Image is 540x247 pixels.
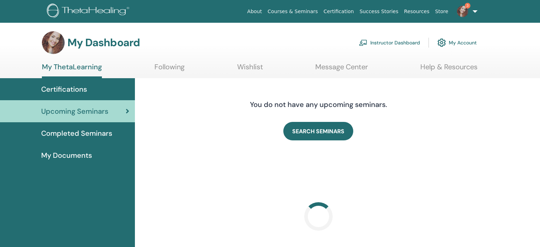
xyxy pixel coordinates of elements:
h3: My Dashboard [67,36,140,49]
span: 3 [465,3,470,9]
img: logo.png [47,4,132,20]
img: cog.svg [437,37,446,49]
span: SEARCH SEMINARS [292,128,344,135]
a: About [244,5,264,18]
a: Following [154,63,185,76]
a: My ThetaLearning [42,63,102,78]
img: default.jpg [457,6,468,17]
img: chalkboard-teacher.svg [359,39,367,46]
a: Resources [401,5,432,18]
a: Certification [321,5,356,18]
span: Upcoming Seminars [41,106,108,117]
a: Instructor Dashboard [359,35,420,50]
a: SEARCH SEMINARS [283,122,353,140]
a: Message Center [315,63,368,76]
a: Help & Resources [420,63,478,76]
a: Success Stories [357,5,401,18]
a: My Account [437,35,477,50]
span: Certifications [41,84,87,95]
h4: You do not have any upcoming seminars. [207,100,430,109]
span: Completed Seminars [41,128,112,139]
a: Wishlist [237,63,263,76]
img: default.jpg [42,31,65,54]
a: Store [432,5,451,18]
a: Courses & Seminars [265,5,321,18]
span: My Documents [41,150,92,161]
